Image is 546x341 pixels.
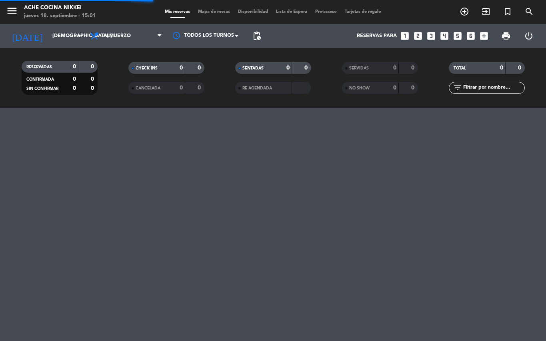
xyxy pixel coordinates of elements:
span: pending_actions [252,31,262,41]
strong: 0 [286,65,290,71]
span: Almuerzo [103,33,131,39]
i: [DATE] [6,27,48,45]
strong: 0 [393,85,396,91]
span: SIN CONFIRMAR [26,87,58,91]
i: filter_list [453,83,462,93]
span: CONFIRMADA [26,77,54,81]
i: turned_in_not [503,7,512,16]
strong: 0 [198,65,202,71]
i: looks_two [413,31,423,41]
span: CANCELADA [136,86,160,90]
i: add_box [479,31,489,41]
span: RE AGENDADA [242,86,272,90]
i: looks_4 [439,31,450,41]
div: Ache Cocina Nikkei [24,4,96,12]
span: Lista de Espera [272,10,311,14]
strong: 0 [91,64,96,69]
span: TOTAL [454,66,466,70]
strong: 0 [411,85,416,91]
strong: 0 [91,85,96,91]
i: looks_5 [452,31,463,41]
i: search [524,7,534,16]
i: looks_6 [466,31,476,41]
span: print [501,31,511,41]
i: menu [6,5,18,17]
span: Tarjetas de regalo [341,10,385,14]
span: SENTADAS [242,66,264,70]
span: Mis reservas [161,10,194,14]
i: looks_one [400,31,410,41]
span: Mapa de mesas [194,10,234,14]
span: NO SHOW [349,86,370,90]
strong: 0 [180,85,183,91]
span: Disponibilidad [234,10,272,14]
button: menu [6,5,18,20]
div: LOG OUT [517,24,540,48]
span: CHECK INS [136,66,158,70]
i: looks_3 [426,31,436,41]
strong: 0 [73,85,76,91]
input: Filtrar por nombre... [462,83,524,92]
span: RESERVADAS [26,65,52,69]
span: Pre-acceso [311,10,341,14]
strong: 0 [73,64,76,69]
i: arrow_drop_down [74,31,84,41]
strong: 0 [180,65,183,71]
strong: 0 [73,76,76,82]
div: jueves 18. septiembre - 15:01 [24,12,96,20]
strong: 0 [500,65,503,71]
strong: 0 [91,76,96,82]
strong: 0 [393,65,396,71]
strong: 0 [198,85,202,91]
i: add_circle_outline [460,7,469,16]
i: exit_to_app [481,7,491,16]
strong: 0 [518,65,523,71]
span: Reservas para [357,33,397,39]
span: SERVIDAS [349,66,369,70]
strong: 0 [304,65,309,71]
strong: 0 [411,65,416,71]
i: power_settings_new [524,31,534,41]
